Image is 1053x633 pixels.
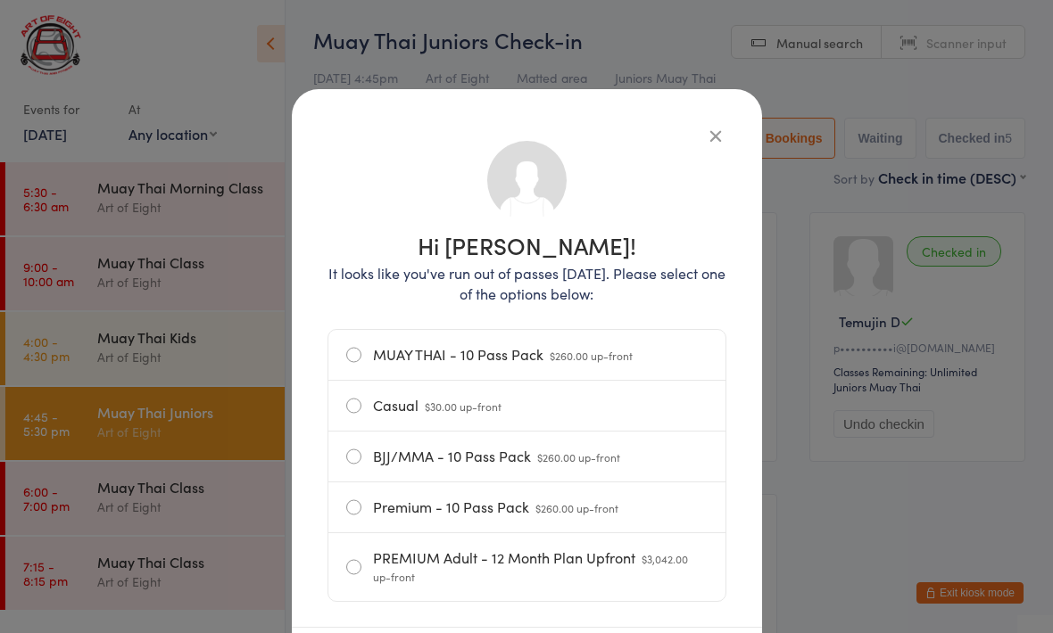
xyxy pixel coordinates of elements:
[346,533,708,601] label: PREMIUM Adult - 12 Month Plan Upfront
[535,500,618,515] span: $260.00 up-front
[550,348,633,363] span: $260.00 up-front
[425,399,502,414] span: $30.00 up-front
[328,234,726,257] h1: Hi [PERSON_NAME]!
[537,449,620,464] span: $260.00 up-front
[346,482,708,532] label: Premium - 10 Pass Pack
[346,432,708,481] label: BJJ/MMA - 10 Pass Pack
[346,381,708,431] label: Casual
[346,330,708,380] label: MUAY THAI - 10 Pass Pack
[485,139,568,222] img: no_photo.png
[328,263,726,304] p: It looks like you've run out of passes [DATE]. Please select one of the options below:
